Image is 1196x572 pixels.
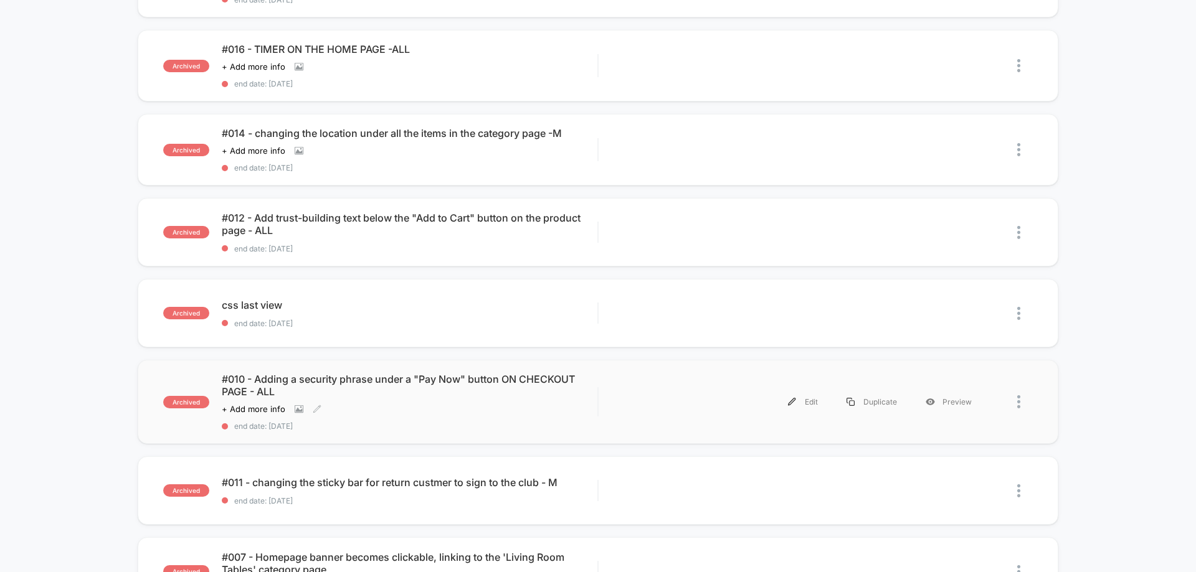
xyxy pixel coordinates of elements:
span: end date: [DATE] [222,319,597,328]
span: end date: [DATE] [222,496,597,505]
span: archived [163,144,209,156]
span: + Add more info [222,404,285,414]
img: menu [788,398,796,406]
span: end date: [DATE] [222,163,597,172]
span: + Add more info [222,146,285,156]
span: archived [163,484,209,497]
span: archived [163,307,209,319]
span: css last view [222,299,597,311]
span: #012 - Add trust-building text below the "Add to Cart" button on the product page - ALL [222,212,597,237]
img: close [1017,226,1020,239]
span: + Add more info [222,62,285,72]
img: close [1017,143,1020,156]
span: end date: [DATE] [222,244,597,253]
span: end date: [DATE] [222,79,597,88]
span: archived [163,226,209,238]
img: close [1017,395,1020,408]
span: #014 - changing the location under all the items in the category page -M [222,127,597,139]
span: archived [163,396,209,408]
div: Preview [911,388,986,416]
img: close [1017,484,1020,497]
div: Duplicate [832,388,911,416]
img: menu [847,398,855,406]
span: #016 - TIMER ON THE HOME PAGE -ALL [222,43,597,55]
span: #010 - Adding a security phrase under a "Pay Now" button ON CHECKOUT PAGE - ALL [222,373,597,398]
span: end date: [DATE] [222,421,597,431]
div: Edit [774,388,832,416]
span: #011 - changing the sticky bar for return custmer to sign to the club - M [222,476,597,489]
span: archived [163,60,209,72]
img: close [1017,307,1020,320]
img: close [1017,59,1020,72]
